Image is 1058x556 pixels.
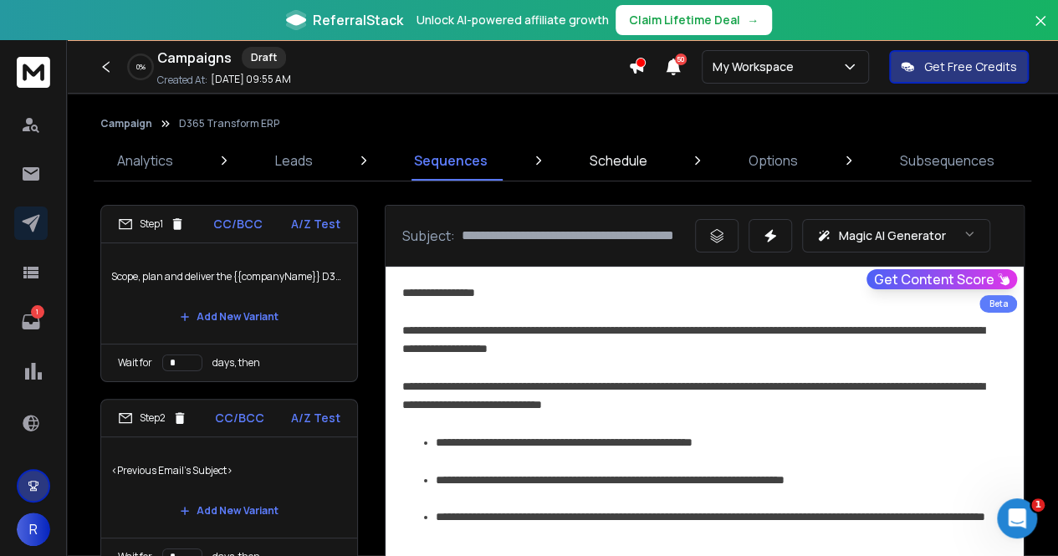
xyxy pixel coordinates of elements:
[749,150,798,171] p: Options
[866,269,1017,289] button: Get Content Score
[924,59,1017,75] p: Get Free Credits
[166,300,292,334] button: Add New Variant
[1030,10,1051,50] button: Close banner
[265,140,323,181] a: Leads
[179,117,279,130] p: D365 Transform ERP
[213,216,263,232] p: CC/BCC
[100,117,152,130] button: Campaign
[118,411,187,426] div: Step 2
[14,305,48,339] a: 1
[616,5,772,35] button: Claim Lifetime Deal→
[242,47,286,69] div: Draft
[157,48,232,68] h1: Campaigns
[979,295,1017,313] div: Beta
[747,12,759,28] span: →
[675,54,687,65] span: 50
[211,73,291,86] p: [DATE] 09:55 AM
[802,219,990,252] button: Magic AI Generator
[713,59,800,75] p: My Workspace
[291,216,340,232] p: A/Z Test
[31,305,44,319] p: 1
[838,227,945,244] p: Magic AI Generator
[313,10,403,30] span: ReferralStack
[590,150,647,171] p: Schedule
[136,62,146,72] p: 0 %
[997,498,1037,538] iframe: Intercom live chat
[166,494,292,528] button: Add New Variant
[890,140,1004,181] a: Subsequences
[111,253,347,300] p: Scope, plan and deliver the {{companyName}} D365 ERP transformation
[17,513,50,546] button: R
[111,447,347,494] p: <Previous Email's Subject>
[215,410,264,426] p: CC/BCC
[275,150,313,171] p: Leads
[118,356,152,370] p: Wait for
[417,12,609,28] p: Unlock AI-powered affiliate growth
[117,150,173,171] p: Analytics
[404,140,498,181] a: Sequences
[107,140,183,181] a: Analytics
[402,226,455,246] p: Subject:
[118,217,185,232] div: Step 1
[212,356,260,370] p: days, then
[157,74,207,87] p: Created At:
[739,140,808,181] a: Options
[100,205,358,382] li: Step1CC/BCCA/Z TestScope, plan and deliver the {{companyName}} D365 ERP transformationAdd New Var...
[889,50,1029,84] button: Get Free Credits
[291,410,340,426] p: A/Z Test
[900,150,994,171] p: Subsequences
[1031,498,1045,512] span: 1
[414,150,488,171] p: Sequences
[580,140,657,181] a: Schedule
